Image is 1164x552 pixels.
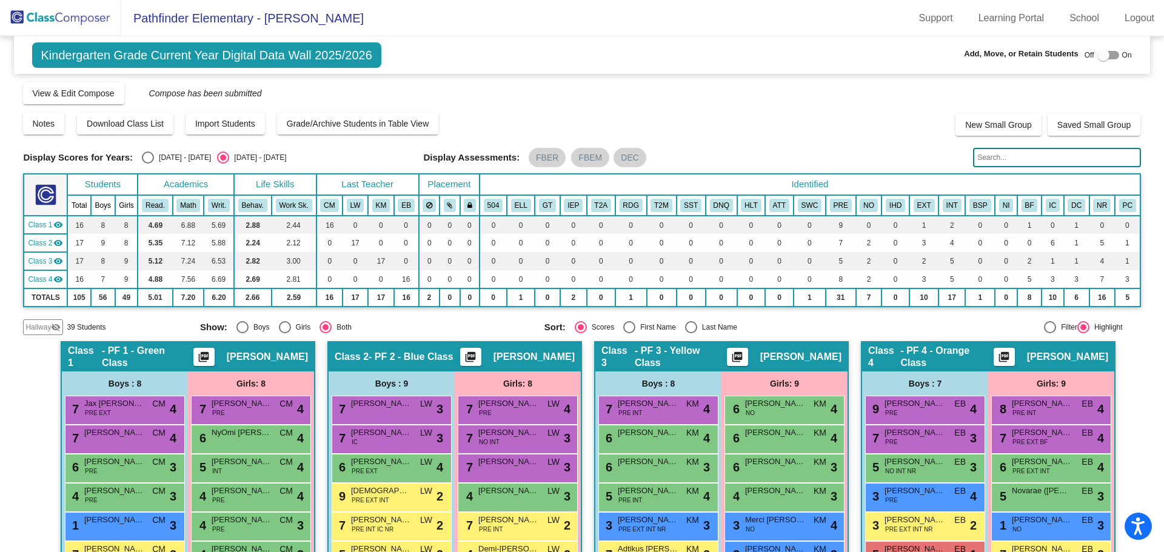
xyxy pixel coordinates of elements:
[1017,234,1042,252] td: 0
[1122,50,1132,61] span: On
[142,151,286,164] mat-radio-group: Select an option
[137,88,262,98] span: Compose has been submitted
[909,195,938,216] th: Parent indicates externalizing behaviors
[115,216,138,234] td: 8
[856,195,882,216] th: No Preschool or Daycare
[997,351,1011,368] mat-icon: picture_as_pdf
[591,199,612,212] button: T2A
[587,252,615,270] td: 0
[173,252,204,270] td: 7.24
[794,270,826,288] td: 0
[1115,195,1140,216] th: Peer Conflict
[440,195,460,216] th: Keep with students
[765,234,794,252] td: 0
[67,195,90,216] th: Total
[28,274,52,285] span: Class 4
[368,195,394,216] th: Kerry Monize
[419,288,440,307] td: 2
[91,195,115,216] th: Boys
[765,216,794,234] td: 0
[480,216,507,234] td: 0
[87,119,164,128] span: Download Class List
[737,216,766,234] td: 0
[419,252,440,270] td: 0
[320,199,338,212] button: CM
[419,174,480,195] th: Placement
[955,114,1042,136] button: New Small Group
[234,252,272,270] td: 2.82
[238,199,267,212] button: Behav.
[53,220,63,230] mat-icon: visibility
[419,216,440,234] td: 0
[507,288,535,307] td: 1
[67,234,90,252] td: 17
[507,270,535,288] td: 0
[1042,234,1064,252] td: 6
[560,270,587,288] td: 0
[965,195,995,216] th: Behavior Support Plan at some point during 2024-25 school year
[343,216,368,234] td: 0
[1085,50,1094,61] span: Off
[1017,252,1042,270] td: 2
[368,288,394,307] td: 17
[647,195,677,216] th: Math Improvement (2B) at some point in the 2024-25 school year
[560,216,587,234] td: 0
[138,270,172,288] td: 4.88
[460,216,480,234] td: 0
[969,8,1054,28] a: Learning Portal
[394,270,419,288] td: 16
[856,252,882,270] td: 2
[272,234,316,252] td: 2.12
[460,234,480,252] td: 0
[706,216,737,234] td: 0
[794,195,826,216] th: Saw Social Worker or Counselor in 2024-25 school year
[480,270,507,288] td: 0
[886,199,905,212] button: IHD
[826,270,856,288] td: 8
[32,42,381,68] span: Kindergarten Grade Current Year Digital Data Wall 2025/2026
[316,270,343,288] td: 0
[24,216,67,234] td: Corrina Mills - PF 1 - Green Class
[316,174,419,195] th: Last Teacher
[343,270,368,288] td: 0
[647,270,677,288] td: 0
[507,252,535,270] td: 0
[587,216,615,234] td: 0
[195,119,255,128] span: Import Students
[1115,270,1140,288] td: 3
[33,88,115,98] span: View & Edit Compose
[91,288,115,307] td: 56
[91,270,115,288] td: 7
[316,216,343,234] td: 16
[24,288,67,307] td: TOTALS
[28,256,52,267] span: Class 3
[91,216,115,234] td: 8
[480,252,507,270] td: 0
[909,270,938,288] td: 3
[460,348,481,366] button: Print Students Details
[1042,216,1064,234] td: 0
[965,120,1032,130] span: New Small Group
[826,252,856,270] td: 5
[881,195,909,216] th: In-Home Daycare
[909,8,963,28] a: Support
[368,252,394,270] td: 17
[994,348,1015,366] button: Print Students Details
[394,234,419,252] td: 0
[794,216,826,234] td: 0
[765,252,794,270] td: 0
[615,270,647,288] td: 0
[23,113,65,135] button: Notes
[1119,199,1136,212] button: PC
[881,216,909,234] td: 0
[539,199,556,212] button: GT
[943,199,962,212] button: INT
[614,148,646,167] mat-chip: DEC
[193,348,215,366] button: Print Students Details
[24,252,67,270] td: Kerry Monize - PF 3 - Yellow Class
[480,288,507,307] td: 0
[615,195,647,216] th: Reading Improvement (2B) at some point in the 2024-25 school year
[587,195,615,216] th: Tier 2A Reading Intervention at some point in the 2024-25 school year
[1064,252,1089,270] td: 1
[229,152,286,163] div: [DATE] - [DATE]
